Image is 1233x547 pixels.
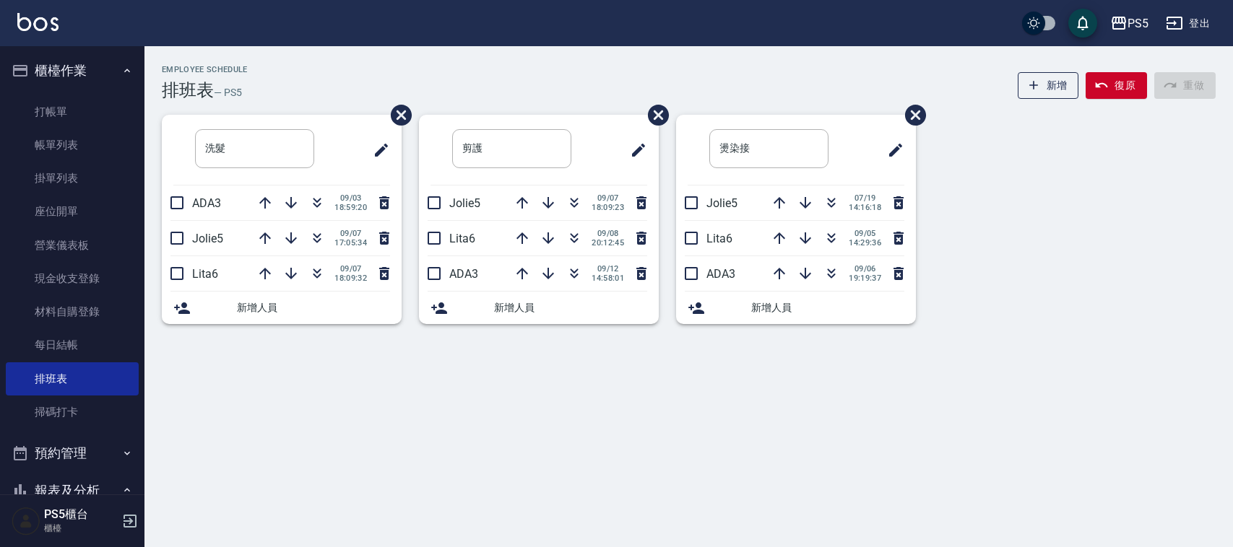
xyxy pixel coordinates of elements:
span: 14:16:18 [849,203,881,212]
img: Logo [17,13,59,31]
a: 掛單列表 [6,162,139,195]
span: 修改班表的標題 [878,133,904,167]
span: 09/07 [592,193,624,203]
img: Person [12,507,40,535]
button: save [1068,9,1097,38]
span: Lita6 [192,267,218,281]
a: 排班表 [6,362,139,395]
span: 18:09:32 [334,273,367,283]
span: 09/07 [334,264,367,273]
input: 排版標題 [709,129,829,168]
span: 09/06 [849,264,881,273]
span: 09/03 [334,193,367,203]
span: 刪除班表 [894,94,928,136]
span: 14:29:36 [849,238,881,248]
div: 新增人員 [419,292,659,324]
span: 刪除班表 [380,94,414,136]
a: 每日結帳 [6,328,139,362]
span: ADA3 [449,267,478,281]
button: 復原 [1086,72,1147,99]
h6: — PS5 [214,85,242,100]
span: 18:59:20 [334,203,367,212]
span: 09/12 [592,264,624,273]
a: 現金收支登錄 [6,262,139,295]
a: 座位開單 [6,195,139,228]
span: 09/07 [334,229,367,238]
span: Jolie5 [449,196,480,210]
span: ADA3 [192,196,221,210]
span: Lita6 [449,232,475,245]
span: 新增人員 [237,300,390,315]
input: 排版標題 [452,129,571,168]
a: 材料自購登錄 [6,295,139,328]
span: 修改班表的標題 [621,133,647,167]
a: 打帳單 [6,95,139,128]
button: 登出 [1160,10,1216,37]
span: 20:12:45 [592,238,624,248]
a: 營業儀表板 [6,229,139,262]
span: Jolie5 [706,196,737,210]
span: 14:58:01 [592,273,624,283]
span: 刪除班表 [637,94,671,136]
a: 掃碼打卡 [6,395,139,429]
span: 新增人員 [751,300,904,315]
span: 17:05:34 [334,238,367,248]
h5: PS5櫃台 [44,507,118,522]
button: 預約管理 [6,434,139,472]
h2: Employee Schedule [162,65,248,74]
span: 修改班表的標題 [364,133,390,167]
a: 帳單列表 [6,128,139,162]
span: 新增人員 [494,300,647,315]
span: 18:09:23 [592,203,624,212]
input: 排版標題 [195,129,314,168]
span: ADA3 [706,267,735,281]
div: 新增人員 [162,292,402,324]
span: 09/05 [849,229,881,238]
button: PS5 [1104,9,1154,38]
span: 07/19 [849,193,881,203]
div: PS5 [1128,14,1148,32]
button: 櫃檯作業 [6,52,139,89]
p: 櫃檯 [44,522,118,535]
span: 19:19:37 [849,273,881,283]
div: 新增人員 [676,292,916,324]
span: Jolie5 [192,232,223,245]
button: 報表及分析 [6,472,139,509]
h3: 排班表 [162,80,214,100]
button: 新增 [1018,72,1079,99]
span: 09/08 [592,229,624,238]
span: Lita6 [706,232,732,245]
